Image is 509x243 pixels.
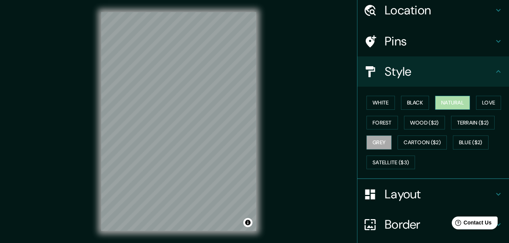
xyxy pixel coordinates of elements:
[435,96,470,110] button: Natural
[366,156,415,170] button: Satellite ($3)
[398,136,447,150] button: Cartoon ($2)
[453,136,489,150] button: Blue ($2)
[357,209,509,240] div: Border
[385,34,494,49] h4: Pins
[404,116,445,130] button: Wood ($2)
[366,96,395,110] button: White
[451,116,495,130] button: Terrain ($2)
[476,96,501,110] button: Love
[442,213,501,235] iframe: Help widget launcher
[357,26,509,56] div: Pins
[385,64,494,79] h4: Style
[243,218,252,227] button: Toggle attribution
[385,3,494,18] h4: Location
[366,136,392,150] button: Grey
[401,96,429,110] button: Black
[101,12,256,231] canvas: Map
[385,217,494,232] h4: Border
[357,179,509,209] div: Layout
[366,116,398,130] button: Forest
[385,187,494,202] h4: Layout
[357,56,509,87] div: Style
